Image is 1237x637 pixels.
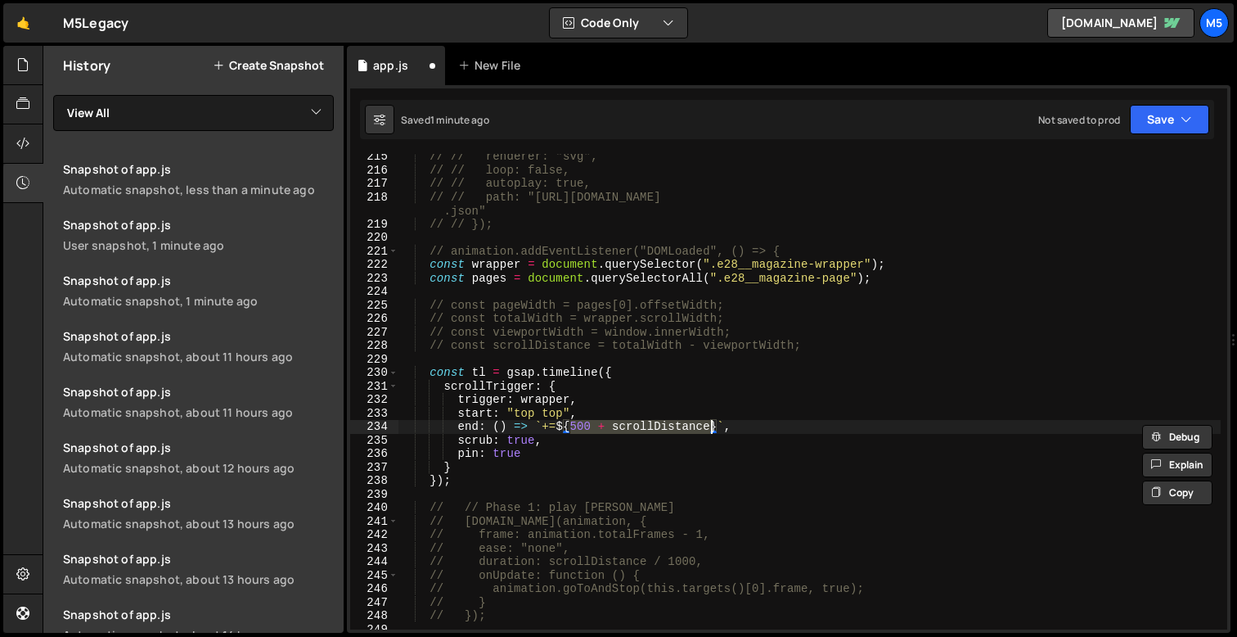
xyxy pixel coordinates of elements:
[373,57,408,74] div: app.js
[401,113,489,127] div: Saved
[1038,113,1120,127] div: Not saved to prod
[53,430,344,486] a: Snapshot of app.js Automatic snapshot, about 12 hours ago
[63,182,334,197] div: Automatic snapshot, less than a minute ago
[63,273,334,288] div: Snapshot of app.js
[550,8,687,38] button: Code Only
[350,420,398,434] div: 234
[350,326,398,340] div: 227
[350,164,398,178] div: 216
[350,353,398,367] div: 229
[63,404,334,420] div: Automatic snapshot, about 11 hours ago
[350,447,398,461] div: 236
[63,328,334,344] div: Snapshot of app.js
[63,217,334,233] div: Snapshot of app.js
[350,623,398,637] div: 249
[3,3,43,43] a: 🤙
[63,349,334,364] div: Automatic snapshot, about 11 hours ago
[63,56,110,75] h2: History
[350,258,398,272] div: 222
[350,434,398,448] div: 235
[63,293,334,309] div: Automatic snapshot, 1 minute ago
[350,461,398,475] div: 237
[458,57,527,74] div: New File
[53,541,344,597] a: Snapshot of app.js Automatic snapshot, about 13 hours ago
[1047,8,1194,38] a: [DOMAIN_NAME]
[350,528,398,542] div: 242
[1142,425,1212,450] button: Debug
[63,237,334,253] div: User snapshot, 1 minute ago
[1199,8,1229,38] a: M5
[1142,453,1212,477] button: Explain
[1142,481,1212,505] button: Copy
[53,263,344,318] a: Snapshot of app.js Automatic snapshot, 1 minute ago
[350,582,398,596] div: 246
[350,380,398,394] div: 231
[350,569,398,583] div: 245
[350,285,398,299] div: 224
[63,571,334,587] div: Automatic snapshot, about 13 hours ago
[350,542,398,556] div: 243
[350,312,398,326] div: 226
[350,218,398,232] div: 219
[53,318,344,374] a: Snapshot of app.js Automatic snapshot, about 11 hours ago
[350,339,398,353] div: 228
[63,460,334,476] div: Automatic snapshot, about 12 hours ago
[350,407,398,421] div: 233
[63,516,334,531] div: Automatic snapshot, about 13 hours ago
[63,384,334,400] div: Snapshot of app.js
[350,488,398,502] div: 239
[213,59,324,72] button: Create Snapshot
[53,151,344,207] a: Snapshot of app.jsAutomatic snapshot, less than a minute ago
[430,113,489,127] div: 1 minute ago
[53,486,344,541] a: Snapshot of app.js Automatic snapshot, about 13 hours ago
[350,231,398,245] div: 220
[350,245,398,259] div: 221
[350,150,398,164] div: 215
[63,440,334,455] div: Snapshot of app.js
[350,299,398,313] div: 225
[350,366,398,380] div: 230
[350,393,398,407] div: 232
[63,495,334,511] div: Snapshot of app.js
[350,177,398,191] div: 217
[350,272,398,286] div: 223
[53,374,344,430] a: Snapshot of app.js Automatic snapshot, about 11 hours ago
[350,515,398,529] div: 241
[63,13,128,33] div: M5Legacy
[350,501,398,515] div: 240
[350,474,398,488] div: 238
[53,207,344,263] a: Snapshot of app.js User snapshot, 1 minute ago
[350,596,398,610] div: 247
[1130,105,1209,134] button: Save
[63,551,334,567] div: Snapshot of app.js
[63,161,334,177] div: Snapshot of app.js
[63,607,334,622] div: Snapshot of app.js
[350,609,398,623] div: 248
[350,555,398,569] div: 244
[350,191,398,218] div: 218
